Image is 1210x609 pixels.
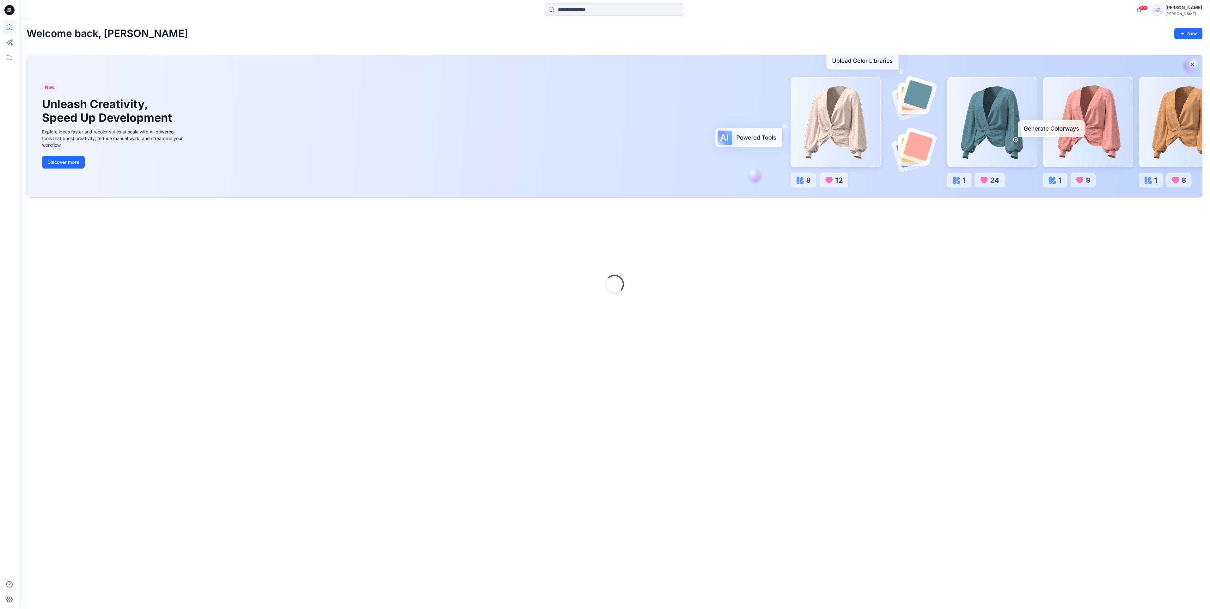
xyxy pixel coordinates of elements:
button: Discover more [42,156,85,169]
div: [PERSON_NAME] [1165,11,1202,16]
button: New [1174,28,1202,39]
h1: Unleash Creativity, Speed Up Development [42,97,175,125]
span: 99+ [1139,5,1148,10]
div: HT [1152,4,1163,16]
div: [PERSON_NAME] [1165,4,1202,11]
h2: Welcome back, [PERSON_NAME] [27,28,188,40]
div: Explore ideas faster and recolor styles at scale with AI-powered tools that boost creativity, red... [42,128,184,148]
a: Discover more [42,156,184,169]
span: New [45,83,55,91]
